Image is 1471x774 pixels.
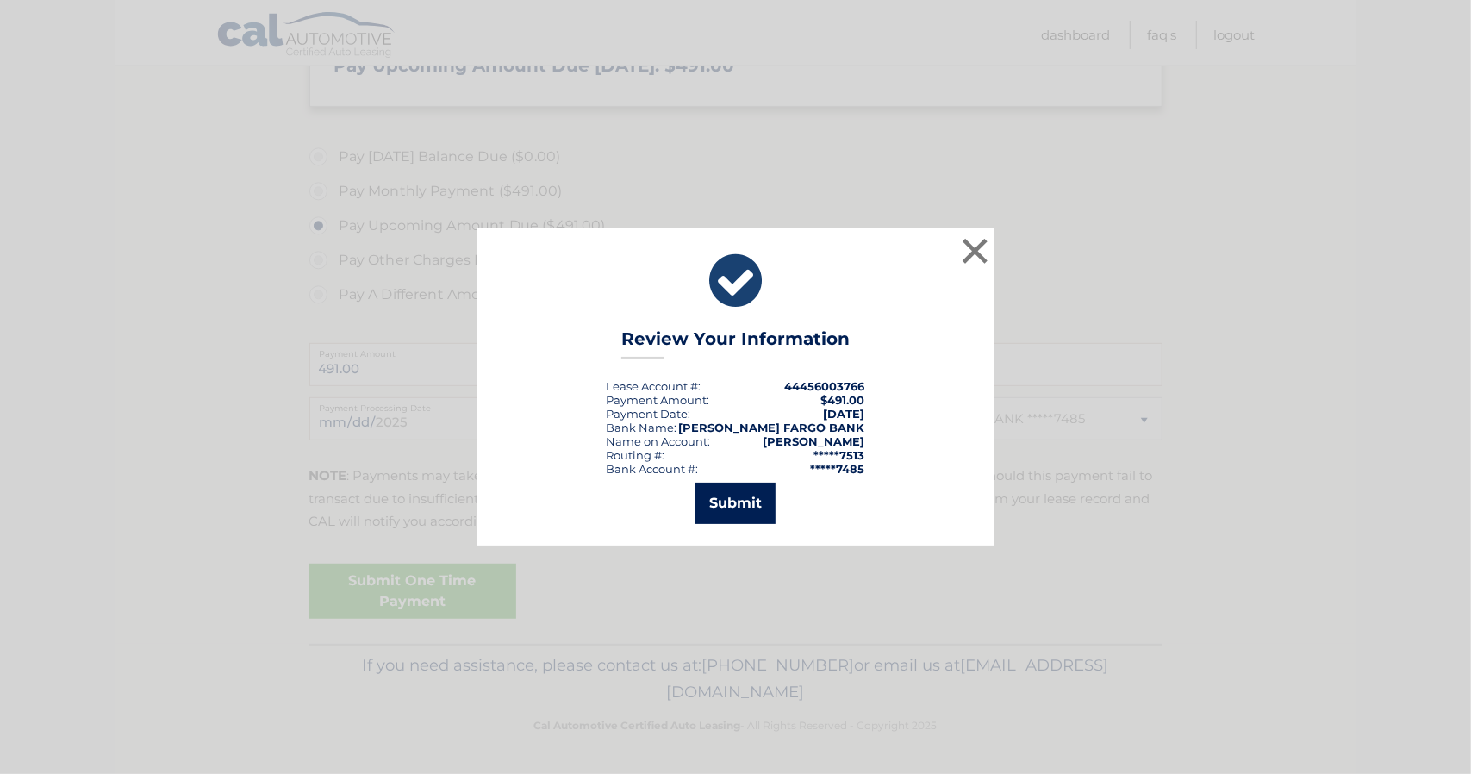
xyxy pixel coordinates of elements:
[764,434,865,448] strong: [PERSON_NAME]
[607,421,677,434] div: Bank Name:
[607,379,701,393] div: Lease Account #:
[679,421,865,434] strong: [PERSON_NAME] FARGO BANK
[695,483,776,524] button: Submit
[821,393,865,407] span: $491.00
[607,407,691,421] div: :
[607,434,711,448] div: Name on Account:
[958,234,993,268] button: ×
[607,462,699,476] div: Bank Account #:
[621,328,850,359] h3: Review Your Information
[824,407,865,421] span: [DATE]
[607,448,665,462] div: Routing #:
[607,407,689,421] span: Payment Date
[785,379,865,393] strong: 44456003766
[607,393,710,407] div: Payment Amount:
